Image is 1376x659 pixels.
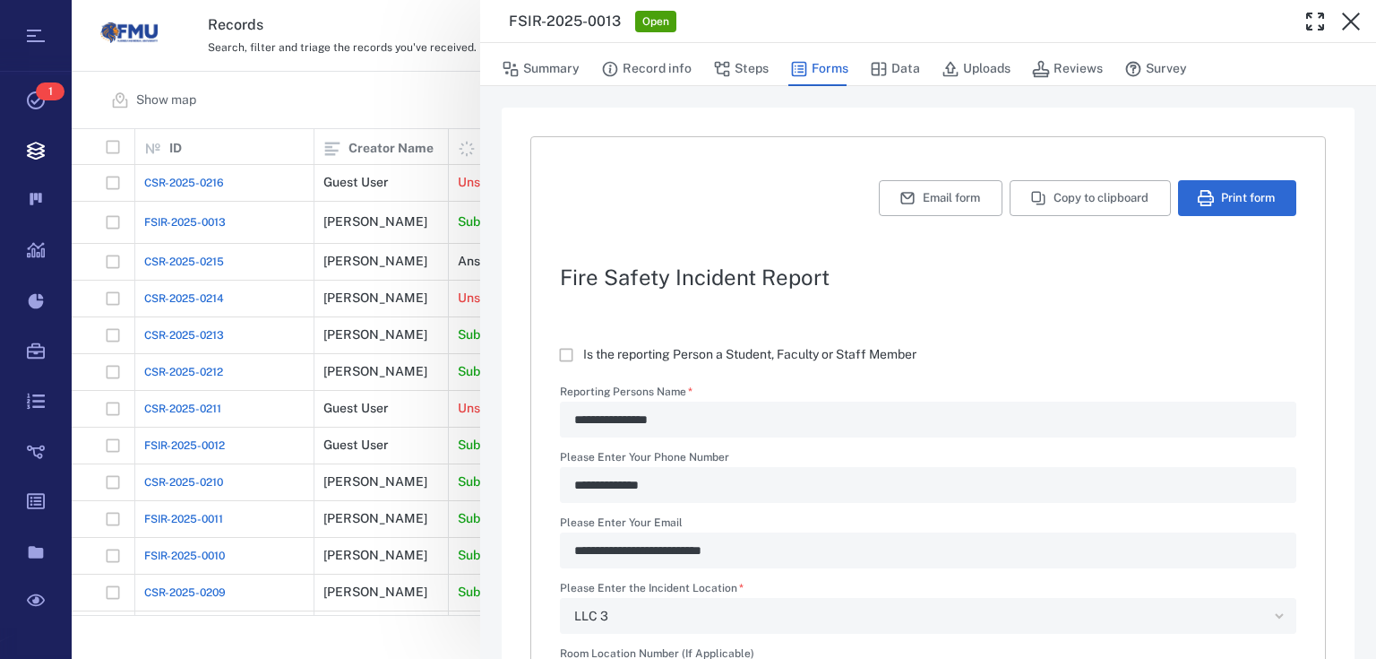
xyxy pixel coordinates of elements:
[879,180,1002,216] button: Email form
[560,402,1296,438] div: Reporting Persons Name
[870,52,920,86] button: Data
[560,517,1296,533] label: Please Enter Your Email
[1333,4,1369,39] button: Close
[601,52,692,86] button: Record info
[574,606,1268,627] div: LLC 3
[942,52,1010,86] button: Uploads
[36,82,64,100] span: 1
[509,11,621,32] h3: FSIR-2025-0013
[1178,180,1296,216] button: Print form
[1010,180,1171,216] button: Copy to clipboard
[639,14,673,30] span: Open
[560,533,1296,568] div: Please Enter Your Email
[583,346,916,364] span: Is the reporting Person a Student, Faculty or Staff Member
[560,386,1296,402] label: Reporting Persons Name
[1297,4,1333,39] button: Toggle Fullscreen
[713,52,769,86] button: Steps
[560,467,1296,503] div: Please Enter Your Phone Number
[790,52,848,86] button: Forms
[1032,52,1103,86] button: Reviews
[560,452,1296,467] label: Please Enter Your Phone Number
[560,598,1296,634] div: Please Enter the Incident Location
[560,583,1296,598] label: Please Enter the Incident Location
[502,52,580,86] button: Summary
[560,266,1296,288] h2: Fire Safety Incident Report
[1124,52,1187,86] button: Survey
